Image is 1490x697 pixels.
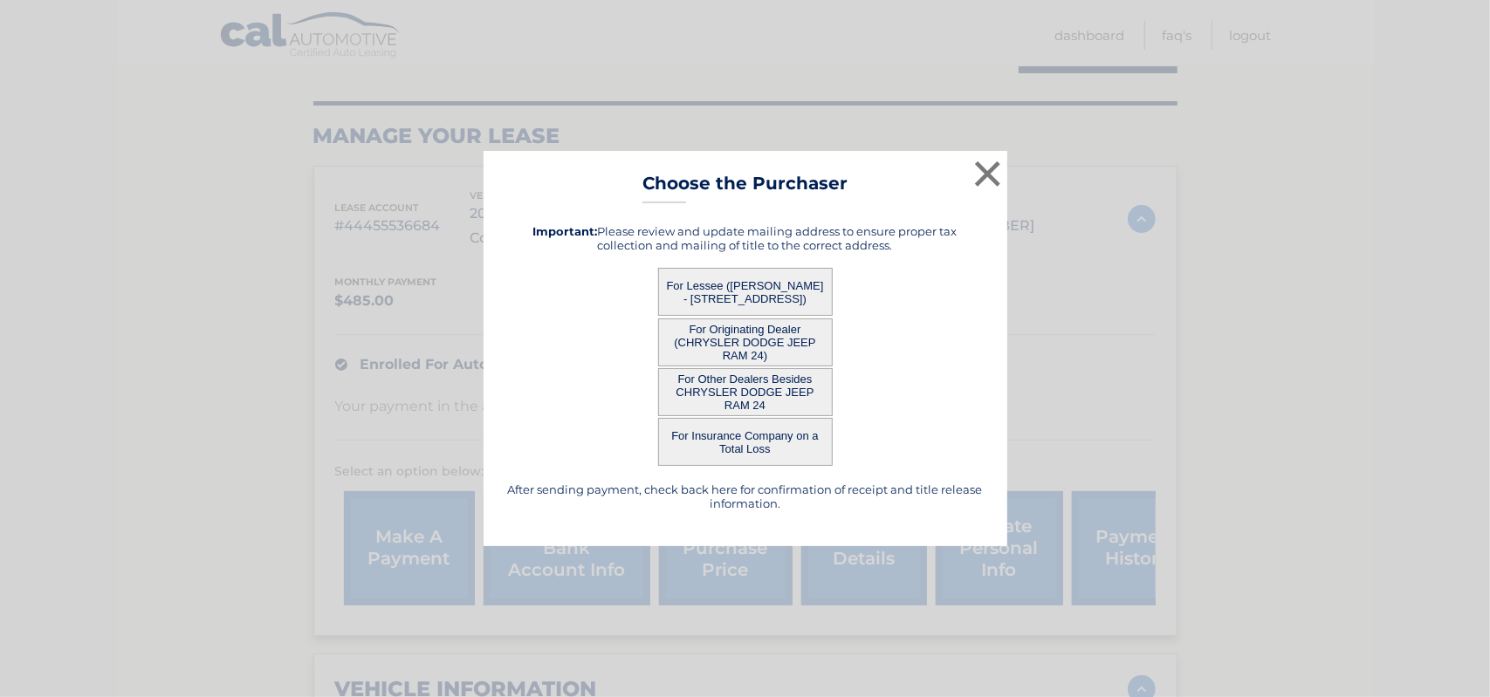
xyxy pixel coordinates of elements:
[658,418,833,466] button: For Insurance Company on a Total Loss
[533,224,598,238] strong: Important:
[658,368,833,416] button: For Other Dealers Besides CHRYSLER DODGE JEEP RAM 24
[505,224,985,252] h5: Please review and update mailing address to ensure proper tax collection and mailing of title to ...
[658,318,833,366] button: For Originating Dealer (CHRYSLER DODGE JEEP RAM 24)
[642,173,848,203] h3: Choose the Purchaser
[971,156,1006,191] button: ×
[658,268,833,316] button: For Lessee ([PERSON_NAME] - [STREET_ADDRESS])
[505,482,985,510] h5: After sending payment, check back here for confirmation of receipt and title release information.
